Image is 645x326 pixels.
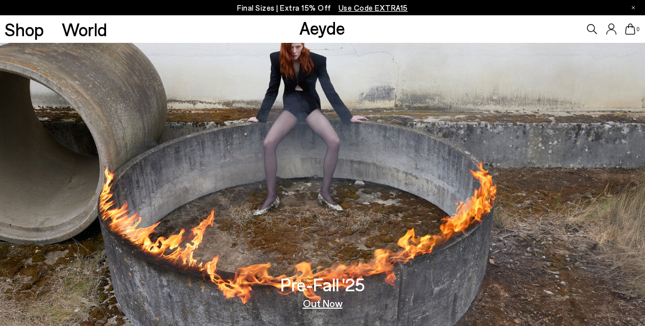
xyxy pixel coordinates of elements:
[62,20,107,38] a: World
[299,17,345,38] a: Aeyde
[5,20,44,38] a: Shop
[339,3,408,12] span: Navigate to /collections/ss25-final-sizes
[237,2,408,14] p: Final Sizes | Extra 15% Off
[280,275,365,293] h3: Pre-Fall '25
[635,27,640,32] span: 0
[625,23,635,35] a: 0
[303,298,343,308] a: Out Now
